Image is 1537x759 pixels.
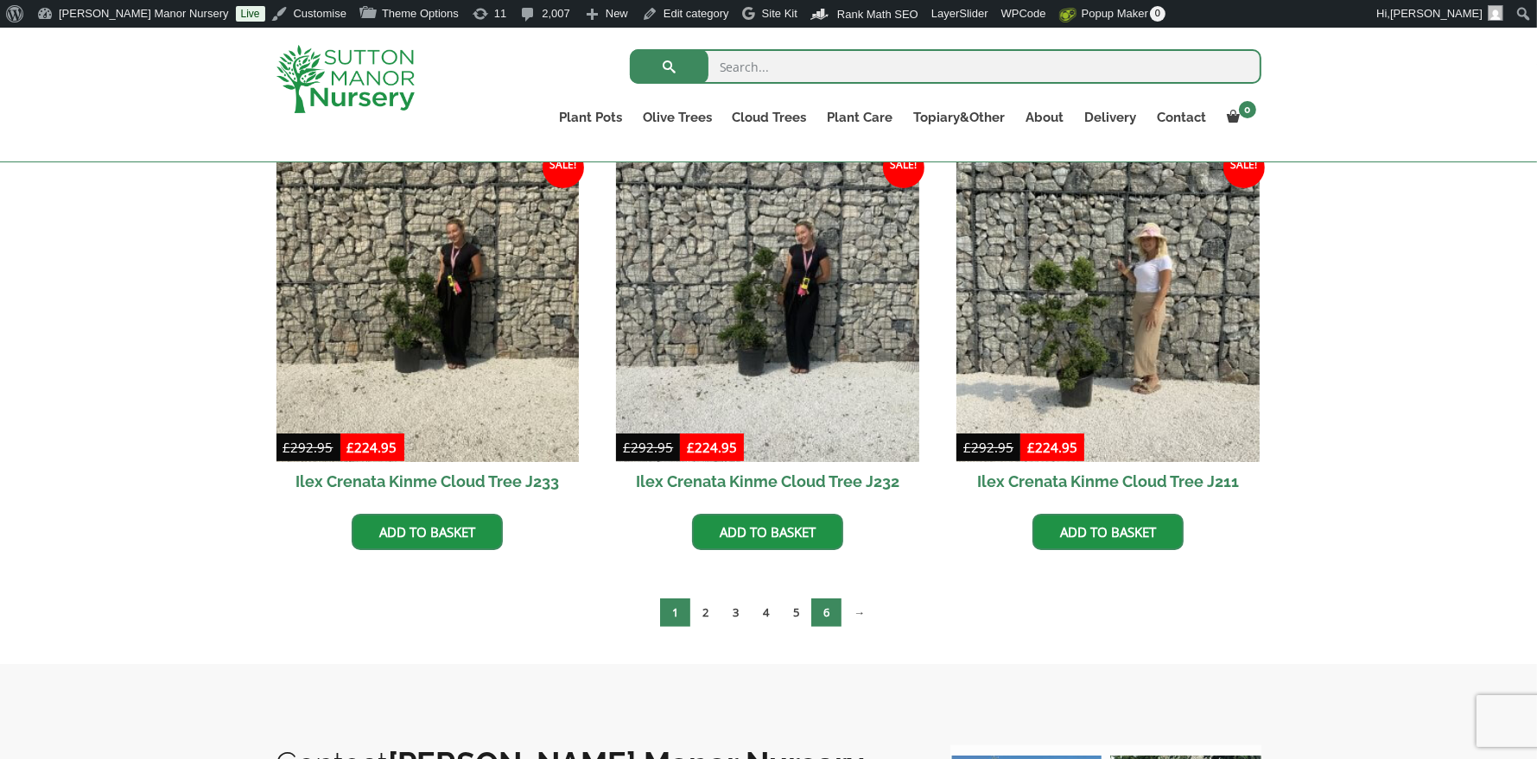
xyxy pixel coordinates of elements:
a: → [842,598,877,627]
bdi: 224.95 [1027,439,1077,456]
span: Page 1 [660,598,690,627]
span: £ [1027,439,1035,456]
span: £ [623,439,631,456]
span: 0 [1150,6,1165,22]
a: Plant Care [817,105,904,130]
h2: Ilex Crenata Kinme Cloud Tree J211 [956,462,1260,501]
a: Add to basket: “Ilex Crenata Kinme Cloud Tree J232” [692,514,843,550]
a: 0 [1217,105,1261,130]
a: Page 4 [751,598,781,627]
a: Sale! Ilex Crenata Kinme Cloud Tree J233 [276,159,580,501]
a: Contact [1147,105,1217,130]
span: Sale! [883,147,924,188]
img: Ilex Crenata Kinme Cloud Tree J232 [616,159,919,462]
a: Delivery [1075,105,1147,130]
h2: Ilex Crenata Kinme Cloud Tree J233 [276,462,580,501]
a: Page 3 [721,598,751,627]
a: Topiary&Other [904,105,1016,130]
span: £ [347,439,355,456]
a: Plant Pots [549,105,632,130]
span: [PERSON_NAME] [1390,7,1483,20]
a: Add to basket: “Ilex Crenata Kinme Cloud Tree J211” [1032,514,1184,550]
h2: Ilex Crenata Kinme Cloud Tree J232 [616,462,919,501]
bdi: 224.95 [347,439,397,456]
span: 0 [1239,101,1256,118]
span: £ [963,439,971,456]
input: Search... [630,49,1261,84]
bdi: 292.95 [963,439,1013,456]
span: £ [283,439,291,456]
bdi: 224.95 [687,439,737,456]
nav: Product Pagination [276,598,1261,634]
span: Rank Math SEO [837,8,918,21]
bdi: 292.95 [283,439,333,456]
a: About [1016,105,1075,130]
a: Sale! Ilex Crenata Kinme Cloud Tree J211 [956,159,1260,501]
span: £ [687,439,695,456]
a: Page 6 [811,598,842,627]
a: Cloud Trees [722,105,817,130]
a: Live [236,6,265,22]
img: logo [276,45,415,113]
img: Ilex Crenata Kinme Cloud Tree J233 [276,159,580,462]
span: Sale! [543,147,584,188]
a: Page 2 [690,598,721,627]
a: Olive Trees [632,105,722,130]
img: Ilex Crenata Kinme Cloud Tree J211 [956,159,1260,462]
a: Add to basket: “Ilex Crenata Kinme Cloud Tree J233” [352,514,503,550]
span: Site Kit [762,7,797,20]
a: Page 5 [781,598,811,627]
bdi: 292.95 [623,439,673,456]
a: Sale! Ilex Crenata Kinme Cloud Tree J232 [616,159,919,501]
span: Sale! [1223,147,1265,188]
